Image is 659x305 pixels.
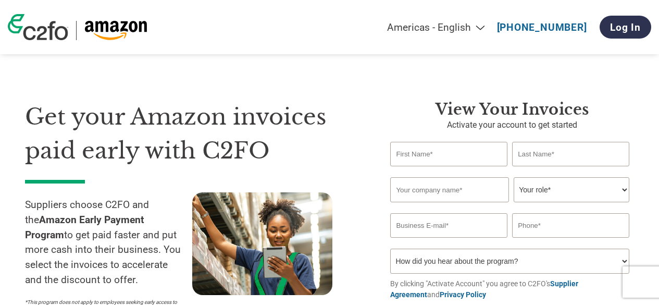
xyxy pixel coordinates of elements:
[440,290,486,299] a: Privacy Policy
[497,21,587,33] a: [PHONE_NUMBER]
[512,167,629,173] div: Invalid last name or last name is too long
[390,278,634,300] p: By clicking "Activate Account" you agree to C2FO's and
[8,14,68,40] img: c2fo logo
[84,21,147,40] img: Amazon
[512,213,629,238] input: Phone*
[390,119,634,131] p: Activate your account to get started
[390,213,507,238] input: Invalid Email format
[512,142,629,166] input: Last Name*
[390,177,508,202] input: Your company name*
[25,198,192,288] p: Suppliers choose C2FO and the to get paid faster and put more cash into their business. You selec...
[390,203,629,209] div: Invalid company name or company name is too long
[512,239,629,245] div: Inavlid Phone Number
[600,16,651,39] a: Log In
[390,167,507,173] div: Invalid first name or first name is too long
[192,192,332,295] img: supply chain worker
[390,239,507,245] div: Inavlid Email Address
[390,142,507,166] input: First Name*
[390,100,634,119] h3: View Your Invoices
[25,100,359,167] h1: Get your Amazon invoices paid early with C2FO
[25,214,144,241] strong: Amazon Early Payment Program
[514,177,629,202] select: Title/Role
